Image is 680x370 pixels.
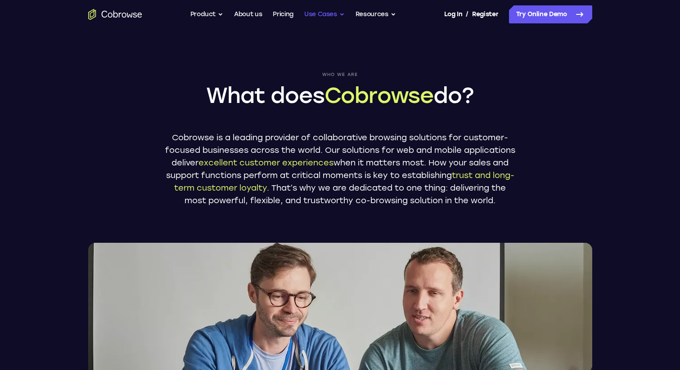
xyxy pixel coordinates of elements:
button: Resources [356,5,396,23]
button: Use Cases [304,5,345,23]
a: Pricing [273,5,293,23]
a: Log In [444,5,462,23]
a: Try Online Demo [509,5,592,23]
button: Product [190,5,224,23]
a: Register [472,5,498,23]
a: About us [234,5,262,23]
h1: What does do? [165,81,516,110]
span: excellent customer experiences [198,158,333,168]
span: Who we are [165,72,516,77]
a: Go to the home page [88,9,142,20]
span: Cobrowse [324,82,433,108]
p: Cobrowse is a leading provider of collaborative browsing solutions for customer-focused businesse... [165,131,516,207]
span: / [466,9,468,20]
